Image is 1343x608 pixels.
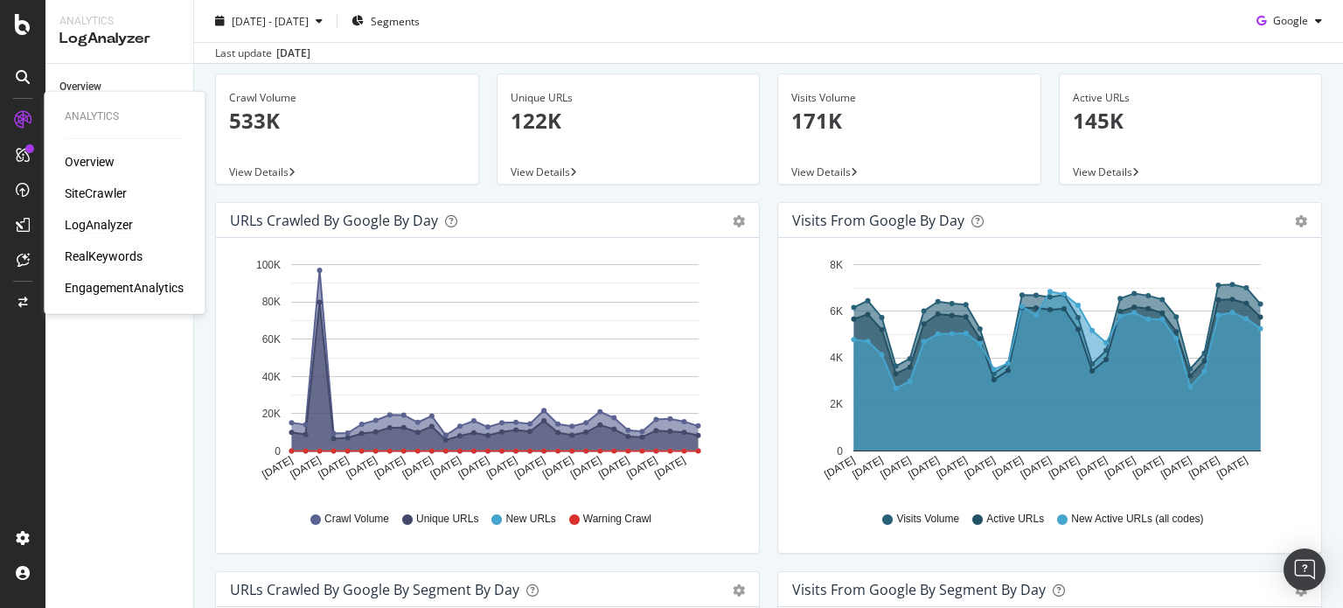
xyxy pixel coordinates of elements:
[652,454,687,481] text: [DATE]
[232,13,309,28] span: [DATE] - [DATE]
[935,454,970,481] text: [DATE]
[229,164,289,179] span: View Details
[791,106,1027,136] p: 171K
[1284,549,1326,591] div: Open Intercom Messenger
[792,212,964,229] div: Visits from Google by day
[830,305,843,318] text: 6K
[65,153,115,171] a: Overview
[230,212,438,229] div: URLs Crawled by Google by day
[215,45,310,61] div: Last update
[1073,106,1309,136] p: 145K
[372,454,407,481] text: [DATE]
[1047,454,1082,481] text: [DATE]
[568,454,603,481] text: [DATE]
[275,445,281,458] text: 0
[484,454,519,481] text: [DATE]
[822,454,857,481] text: [DATE]
[288,454,323,481] text: [DATE]
[1295,584,1307,597] div: gear
[59,78,101,96] div: Overview
[262,297,281,309] text: 80K
[65,279,184,297] a: EngagementAnalytics
[830,399,843,411] text: 2K
[65,216,133,234] a: LogAnalyzer
[400,454,435,481] text: [DATE]
[1273,13,1308,28] span: Google
[260,454,295,481] text: [DATE]
[324,512,389,527] span: Crawl Volume
[540,454,575,481] text: [DATE]
[230,581,519,598] div: URLs Crawled by Google By Segment By Day
[416,512,478,527] span: Unique URLs
[1019,454,1054,481] text: [DATE]
[229,90,465,106] div: Crawl Volume
[344,7,427,35] button: Segments
[1075,454,1110,481] text: [DATE]
[1214,454,1249,481] text: [DATE]
[511,90,747,106] div: Unique URLs
[792,581,1046,598] div: Visits from Google By Segment By Day
[65,248,143,265] a: RealKeywords
[262,408,281,420] text: 20K
[837,445,843,458] text: 0
[1159,454,1193,481] text: [DATE]
[991,454,1026,481] text: [DATE]
[792,252,1301,495] svg: A chart.
[511,164,570,179] span: View Details
[256,259,281,271] text: 100K
[65,185,127,202] a: SiteCrawler
[986,512,1044,527] span: Active URLs
[505,512,555,527] span: New URLs
[59,14,179,29] div: Analytics
[624,454,659,481] text: [DATE]
[262,371,281,383] text: 40K
[230,252,739,495] svg: A chart.
[879,454,914,481] text: [DATE]
[963,454,998,481] text: [DATE]
[208,7,330,35] button: [DATE] - [DATE]
[276,45,310,61] div: [DATE]
[65,109,184,124] div: Analytics
[1071,512,1203,527] span: New Active URLs (all codes)
[791,90,1027,106] div: Visits Volume
[1073,164,1132,179] span: View Details
[511,106,747,136] p: 122K
[583,512,651,527] span: Warning Crawl
[907,454,942,481] text: [DATE]
[850,454,885,481] text: [DATE]
[1103,454,1138,481] text: [DATE]
[830,352,843,364] text: 4K
[1249,7,1329,35] button: Google
[456,454,491,481] text: [DATE]
[733,584,745,597] div: gear
[830,259,843,271] text: 8K
[262,333,281,346] text: 60K
[733,215,745,227] div: gear
[1131,454,1166,481] text: [DATE]
[791,164,851,179] span: View Details
[1186,454,1221,481] text: [DATE]
[596,454,631,481] text: [DATE]
[1073,90,1309,106] div: Active URLs
[512,454,547,481] text: [DATE]
[428,454,463,481] text: [DATE]
[371,13,420,28] span: Segments
[896,512,959,527] span: Visits Volume
[59,78,181,96] a: Overview
[229,106,465,136] p: 533K
[59,29,179,49] div: LogAnalyzer
[317,454,351,481] text: [DATE]
[344,454,379,481] text: [DATE]
[1295,215,1307,227] div: gear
